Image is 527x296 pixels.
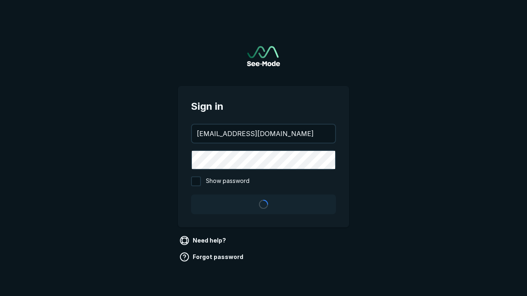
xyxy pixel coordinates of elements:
a: Need help? [178,234,229,247]
span: Show password [206,176,250,186]
img: See-Mode Logo [247,46,280,66]
input: your@email.com [192,125,335,143]
a: Go to sign in [247,46,280,66]
a: Forgot password [178,250,247,264]
span: Sign in [191,99,336,114]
